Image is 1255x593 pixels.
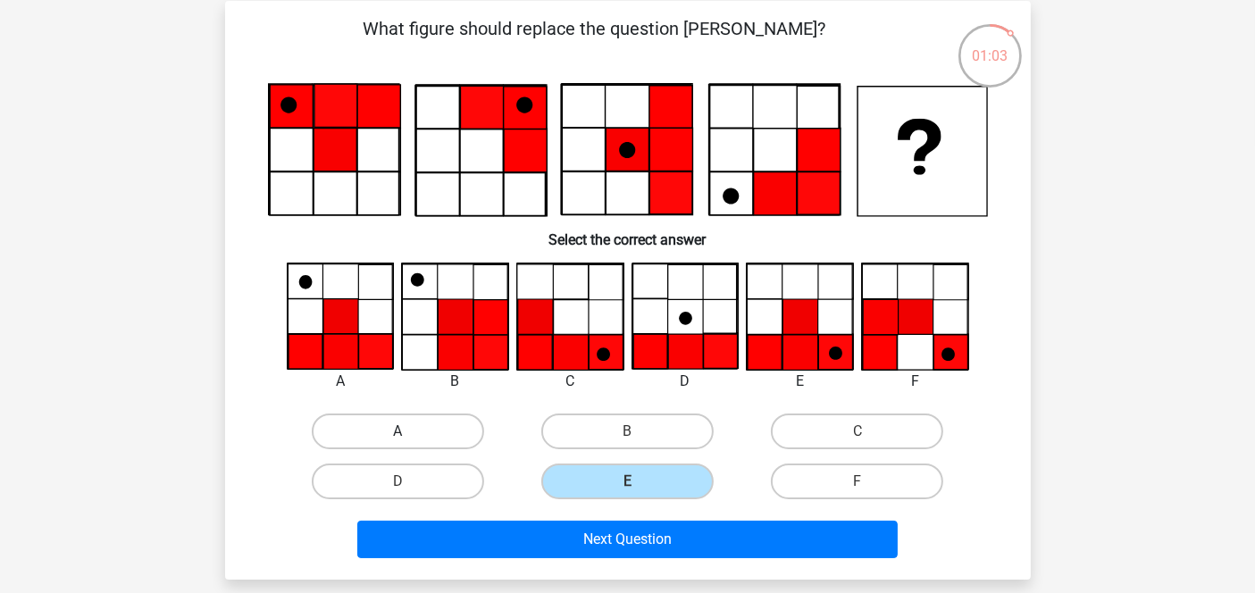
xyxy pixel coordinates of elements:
[618,371,753,392] div: D
[254,15,935,69] p: What figure should replace the question [PERSON_NAME]?
[312,413,484,449] label: A
[541,464,714,499] label: E
[273,371,408,392] div: A
[771,413,943,449] label: C
[771,464,943,499] label: F
[357,521,898,558] button: Next Question
[732,371,867,392] div: E
[541,413,714,449] label: B
[312,464,484,499] label: D
[388,371,523,392] div: B
[254,217,1002,248] h6: Select the correct answer
[848,371,983,392] div: F
[957,22,1024,67] div: 01:03
[503,371,638,392] div: C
